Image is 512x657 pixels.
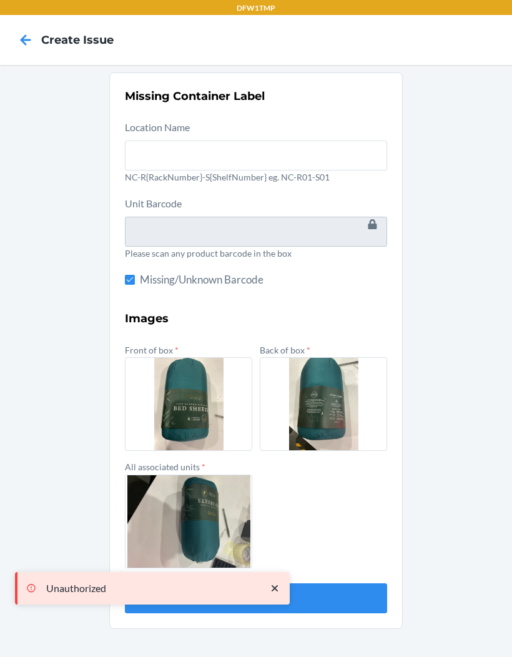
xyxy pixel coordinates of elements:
[125,88,387,104] h2: Missing Container Label
[125,462,205,472] label: All associated units
[237,2,275,14] p: DFW1TMP
[260,345,310,355] label: Back of box
[125,247,387,260] p: Please scan any product barcode in the box
[125,275,135,285] input: Missing/Unknown Barcode
[41,32,114,48] h4: Create Issue
[125,121,190,133] label: Location Name
[125,197,182,209] label: Unit Barcode
[125,345,179,355] label: Front of box
[125,170,387,184] p: NC-R{RackNumber}-S{ShelfNumber} eg. NC-R01-S01
[125,310,387,327] h3: Images
[268,582,281,595] svg: close toast
[140,272,387,288] span: Missing/Unknown Barcode
[46,582,256,595] p: Unauthorized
